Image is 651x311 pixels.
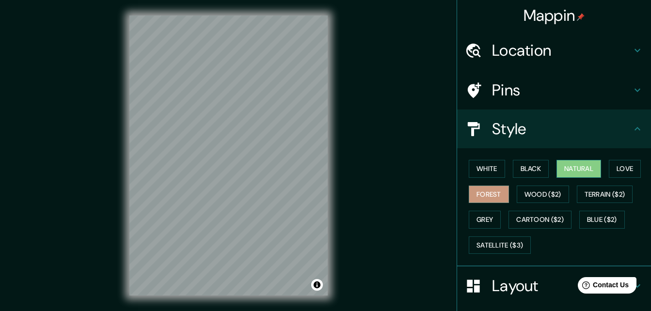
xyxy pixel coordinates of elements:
div: Pins [457,71,651,109]
button: Forest [469,186,509,203]
button: Wood ($2) [517,186,569,203]
button: Blue ($2) [579,211,625,229]
h4: Location [492,41,632,60]
div: Location [457,31,651,70]
button: Cartoon ($2) [508,211,572,229]
div: Layout [457,266,651,305]
canvas: Map [129,16,328,295]
h4: Style [492,119,632,139]
iframe: Help widget launcher [565,273,640,300]
h4: Pins [492,80,632,100]
button: Satellite ($3) [469,236,531,254]
div: Style [457,109,651,148]
button: Grey [469,211,501,229]
button: Natural [556,160,601,178]
button: Terrain ($2) [577,186,633,203]
h4: Layout [492,276,632,295]
button: Love [609,160,641,178]
button: Toggle attribution [311,279,323,291]
img: pin-icon.png [577,13,585,21]
button: White [469,160,505,178]
button: Black [513,160,549,178]
h4: Mappin [524,6,585,25]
